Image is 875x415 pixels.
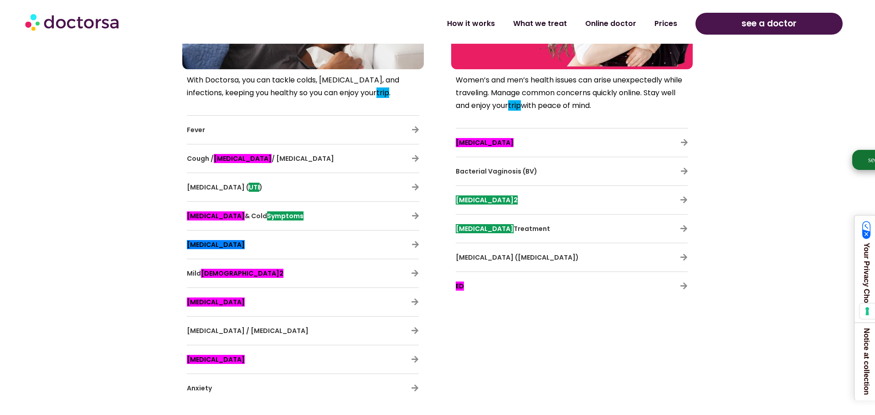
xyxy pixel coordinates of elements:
span: Category: Miracle Cure Condition List, Term: "ed", Translation: "and" [456,282,464,291]
span: Category: HK SG Miracle Cure and 1 other(s), Term: "Asthma" [201,269,283,278]
span: Cough / / [MEDICAL_DATA] [187,154,334,163]
span: Category: HK SG Miracle Cure, Term: "Bronchitis" [187,297,245,307]
p: With Doctorsa, you can tackle colds, [MEDICAL_DATA], and infections, keeping you healthy so you c... [187,74,419,99]
nav: Menu [226,13,687,34]
span: Number of Categories containing this Term [279,269,283,278]
span: Anxiety [187,384,212,393]
span: Category: Birth Control, Term: "symptoms" [267,211,304,220]
a: How it works [438,13,504,34]
span: Category: Birth Control, Term: "uti", Translation: "use" [249,183,259,192]
span: Fever [187,125,205,134]
span: & Cold [187,211,304,220]
span: Treatment [456,224,550,233]
a: What we treat [504,13,576,34]
span: Category: Recreational Drug Terms : Review for potential Recreational Drugs content, Term: "trip" [508,100,521,111]
span: Category: Others, Term: "Covid" [187,240,245,249]
span: Number of Categories containing this Term [514,195,518,205]
a: Mild[DEMOGRAPHIC_DATA]2 [187,269,283,278]
span: [MEDICAL_DATA] ( ) [187,183,262,192]
a: Online doctor [576,13,645,34]
img: California Consumer Privacy Act (CCPA) Opt-Out Icon [862,221,871,239]
span: see a doctor [741,16,797,31]
span: [MEDICAL_DATA] ([MEDICAL_DATA]) [456,253,579,262]
span: [MEDICAL_DATA] / [MEDICAL_DATA] [187,326,309,335]
span: Category: Birth Control and 1 other(s), Term: "herpes" [456,195,518,205]
button: Your consent preferences for tracking technologies [860,303,875,319]
span: Bacterial Vaginosis (BV) [456,167,537,176]
a: see a doctor [695,13,843,35]
p: Women’s and men’s health issues can arise unexpectedly while traveling. Manage common concerns qu... [456,74,688,112]
span: Category: HK SG Miracle Cure, Term: "Cystitis" [456,138,514,147]
span: Category: Miracle Cure Condition List, Term: "gout" [187,355,245,364]
span: Category: Birth Control, Term: "chlamydia" [456,224,514,233]
span: Category: HK SG Miracle Cure, Term: "Bronchitis" [214,154,272,163]
span: Category: Miracle Cure Condition List, Term: "flu" [187,211,245,220]
a: Prices [645,13,686,34]
a: Mild Asthma [411,269,419,277]
span: Category: Recreational Drug Terms : Review for potential Recreational Drugs content, Term: "trip" [376,87,389,98]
